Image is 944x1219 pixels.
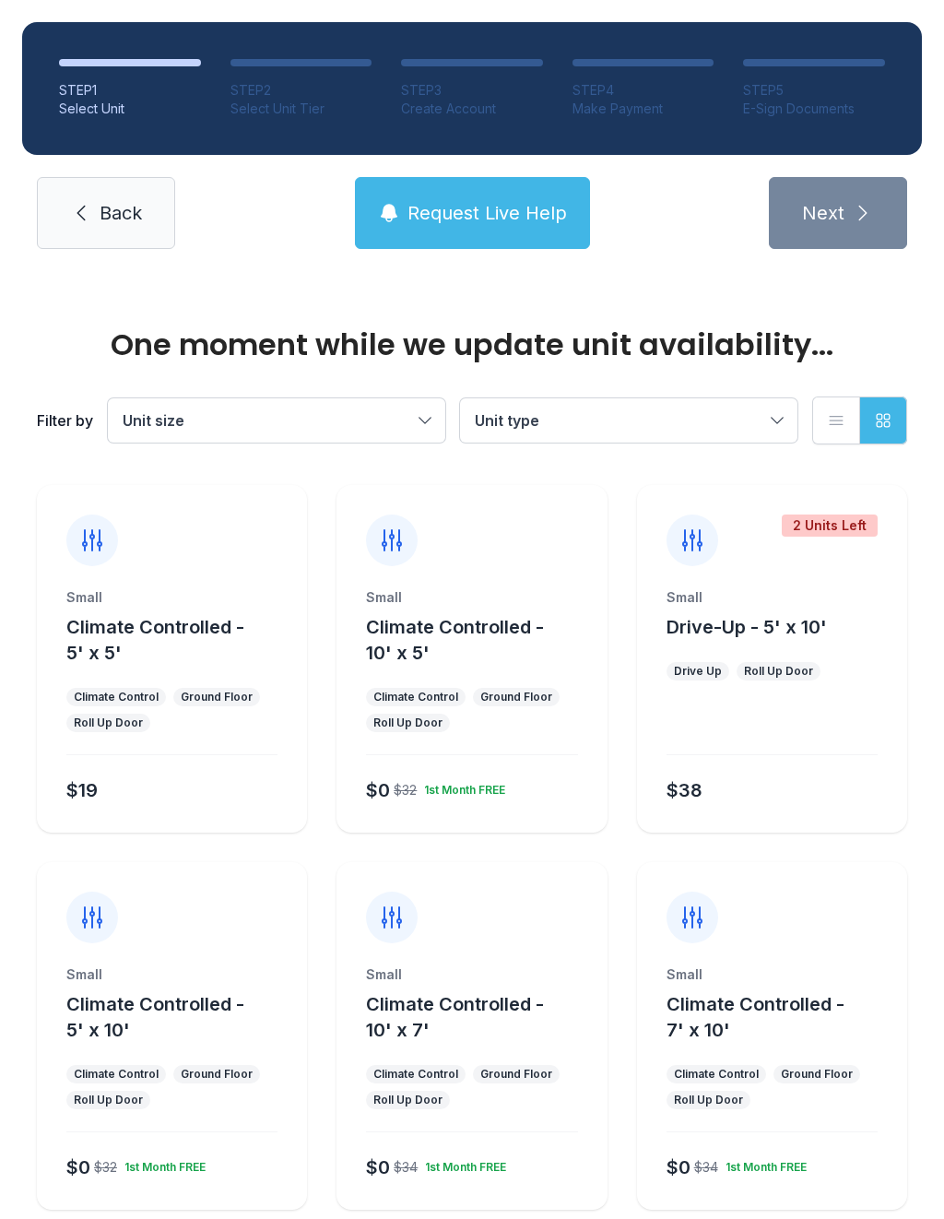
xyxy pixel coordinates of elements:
[117,1153,206,1175] div: 1st Month FREE
[74,716,143,730] div: Roll Up Door
[100,200,142,226] span: Back
[373,690,458,704] div: Climate Control
[373,1093,442,1107] div: Roll Up Door
[674,1093,743,1107] div: Roll Up Door
[181,690,253,704] div: Ground Floor
[366,777,390,803] div: $0
[744,664,813,679] div: Roll Up Door
[66,1154,90,1180] div: $0
[366,614,599,666] button: Climate Controlled - 10' x 5'
[74,1067,159,1082] div: Climate Control
[460,398,797,443] button: Unit type
[108,398,445,443] button: Unit size
[667,1154,690,1180] div: $0
[674,1067,759,1082] div: Climate Control
[667,616,827,638] span: Drive-Up - 5' x 10'
[66,777,98,803] div: $19
[74,690,159,704] div: Climate Control
[674,664,722,679] div: Drive Up
[802,200,844,226] span: Next
[743,100,885,118] div: E-Sign Documents
[366,1154,390,1180] div: $0
[74,1093,143,1107] div: Roll Up Door
[366,993,544,1041] span: Climate Controlled - 10' x 7'
[401,81,543,100] div: STEP 3
[230,81,372,100] div: STEP 2
[782,515,878,537] div: 2 Units Left
[66,965,277,984] div: Small
[394,1158,418,1177] div: $34
[667,991,900,1043] button: Climate Controlled - 7' x 10'
[401,100,543,118] div: Create Account
[480,1067,552,1082] div: Ground Floor
[475,411,539,430] span: Unit type
[572,100,714,118] div: Make Payment
[37,409,93,432] div: Filter by
[373,716,442,730] div: Roll Up Door
[667,993,844,1041] span: Climate Controlled - 7' x 10'
[418,1153,506,1175] div: 1st Month FREE
[66,588,277,607] div: Small
[66,614,300,666] button: Climate Controlled - 5' x 5'
[572,81,714,100] div: STEP 4
[66,993,244,1041] span: Climate Controlled - 5' x 10'
[59,81,201,100] div: STEP 1
[366,616,544,664] span: Climate Controlled - 10' x 5'
[66,991,300,1043] button: Climate Controlled - 5' x 10'
[37,330,907,360] div: One moment while we update unit availability...
[667,777,702,803] div: $38
[694,1158,718,1177] div: $34
[181,1067,253,1082] div: Ground Floor
[667,588,878,607] div: Small
[366,991,599,1043] button: Climate Controlled - 10' x 7'
[718,1153,807,1175] div: 1st Month FREE
[366,965,577,984] div: Small
[66,616,244,664] span: Climate Controlled - 5' x 5'
[373,1067,458,1082] div: Climate Control
[407,200,567,226] span: Request Live Help
[123,411,184,430] span: Unit size
[94,1158,117,1177] div: $32
[230,100,372,118] div: Select Unit Tier
[417,775,505,798] div: 1st Month FREE
[781,1067,853,1082] div: Ground Floor
[59,100,201,118] div: Select Unit
[366,588,577,607] div: Small
[667,965,878,984] div: Small
[480,690,552,704] div: Ground Floor
[743,81,885,100] div: STEP 5
[667,614,827,640] button: Drive-Up - 5' x 10'
[394,781,417,799] div: $32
